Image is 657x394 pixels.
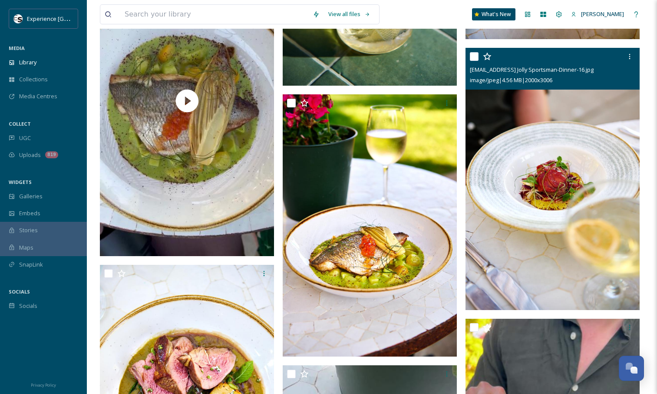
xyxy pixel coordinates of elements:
span: SnapLink [19,260,43,269]
span: SOCIALS [9,288,30,295]
span: Embeds [19,209,40,217]
span: Stories [19,226,38,234]
span: Media Centres [19,92,57,100]
a: [PERSON_NAME] [567,6,628,23]
span: UGC [19,134,31,142]
span: WIDGETS [9,179,32,185]
a: Privacy Policy [31,379,56,390]
span: image/jpeg | 4.56 MB | 2000 x 3006 [470,76,552,84]
span: Library [19,58,36,67]
img: ext_1747753075.629819_ashlee@thejollypubgroup.com-The Jolly Sportsman-Dinner-30.jpg [283,94,457,357]
span: Collections [19,75,48,83]
span: [EMAIL_ADDRESS] Jolly Sportsman-Dinner-16.jpg [470,66,594,73]
a: View all files [324,6,375,23]
span: [PERSON_NAME] [581,10,624,18]
span: Maps [19,244,33,252]
img: WSCC%20ES%20Socials%20Icon%20-%20Secondary%20-%20Black.jpg [14,14,23,23]
span: MEDIA [9,45,25,51]
a: What's New [472,8,515,20]
span: Socials [19,302,37,310]
button: Open Chat [619,356,644,381]
span: Privacy Policy [31,382,56,388]
span: COLLECT [9,120,31,127]
span: Galleries [19,192,43,200]
img: ext_1747753074.695091_ashlee@thejollypubgroup.com-The Jolly Sportsman-Dinner-16.jpg [466,48,640,310]
input: Search your library [120,5,308,24]
div: 819 [45,151,58,158]
span: Experience [GEOGRAPHIC_DATA] [27,14,113,23]
span: Uploads [19,151,41,159]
